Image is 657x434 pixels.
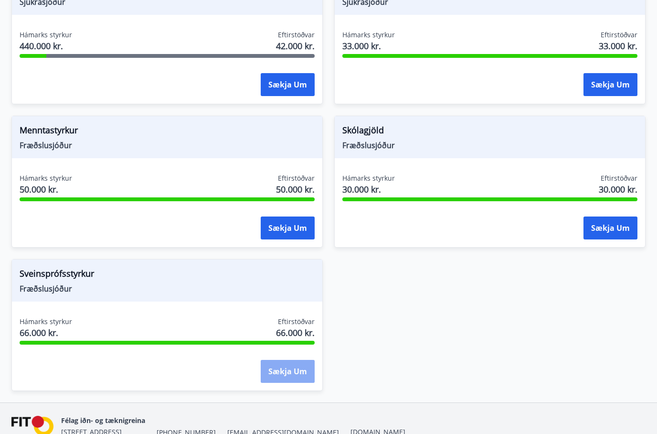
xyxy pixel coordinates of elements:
[261,360,315,383] button: Sækja um
[20,283,315,294] span: Fræðslusjóður
[342,174,395,183] span: Hámarks styrkur
[20,267,315,283] span: Sveinsprófsstyrkur
[342,124,637,140] span: Skólagjöld
[20,174,72,183] span: Hámarks styrkur
[342,140,637,151] span: Fræðslusjóður
[342,30,395,40] span: Hámarks styrkur
[20,317,72,326] span: Hámarks styrkur
[276,40,315,52] span: 42.000 kr.
[20,124,315,140] span: Menntastyrkur
[599,40,637,52] span: 33.000 kr.
[276,183,315,195] span: 50.000 kr.
[261,73,315,96] button: Sækja um
[20,183,72,195] span: 50.000 kr.
[20,140,315,151] span: Fræðslusjóður
[276,326,315,339] span: 66.000 kr.
[20,326,72,339] span: 66.000 kr.
[342,183,395,195] span: 30.000 kr.
[601,174,637,183] span: Eftirstöðvar
[278,174,315,183] span: Eftirstöðvar
[278,317,315,326] span: Eftirstöðvar
[61,416,145,425] span: Félag iðn- og tæknigreina
[599,183,637,195] span: 30.000 kr.
[583,217,637,239] button: Sækja um
[278,30,315,40] span: Eftirstöðvar
[342,40,395,52] span: 33.000 kr.
[20,30,72,40] span: Hámarks styrkur
[261,217,315,239] button: Sækja um
[583,73,637,96] button: Sækja um
[601,30,637,40] span: Eftirstöðvar
[20,40,72,52] span: 440.000 kr.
